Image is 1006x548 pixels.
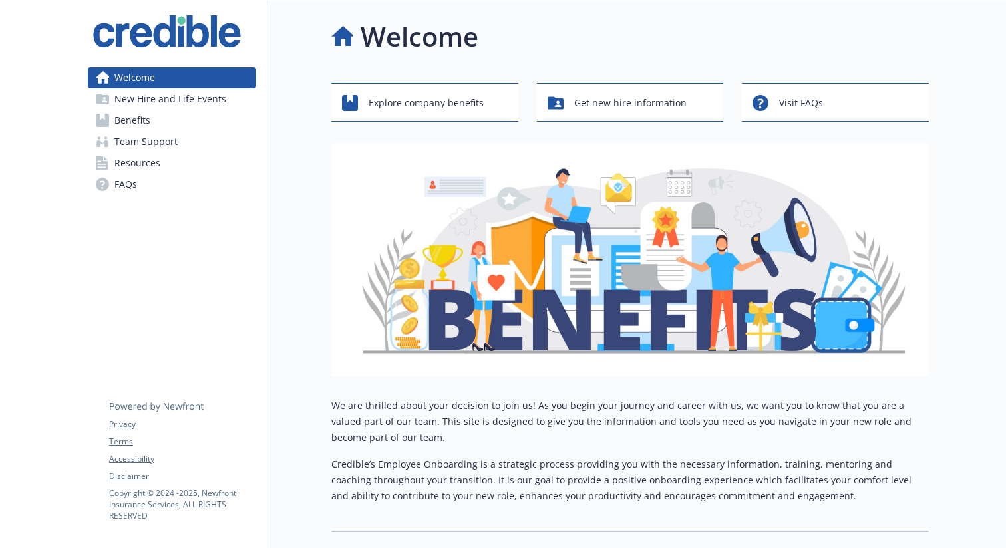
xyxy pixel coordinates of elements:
[109,418,255,430] a: Privacy
[88,110,256,131] a: Benefits
[331,456,929,504] p: Credible’s Employee Onboarding is a strategic process providing you with the necessary informatio...
[574,90,687,116] span: Get new hire information
[537,83,724,122] button: Get new hire information
[114,131,178,152] span: Team Support
[361,17,478,57] h1: Welcome
[114,174,137,195] span: FAQs
[88,152,256,174] a: Resources
[109,453,255,465] a: Accessibility
[331,398,929,446] p: We are thrilled about your decision to join us! As you begin your journey and career with us, we ...
[88,174,256,195] a: FAQs
[109,470,255,482] a: Disclaimer
[88,131,256,152] a: Team Support
[779,90,823,116] span: Visit FAQs
[331,83,518,122] button: Explore company benefits
[331,143,929,376] img: overview page banner
[114,67,155,88] span: Welcome
[109,436,255,448] a: Terms
[742,83,929,122] button: Visit FAQs
[88,88,256,110] a: New Hire and Life Events
[114,88,226,110] span: New Hire and Life Events
[114,110,150,131] span: Benefits
[114,152,160,174] span: Resources
[88,67,256,88] a: Welcome
[109,487,255,521] p: Copyright © 2024 - 2025 , Newfront Insurance Services, ALL RIGHTS RESERVED
[369,90,484,116] span: Explore company benefits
